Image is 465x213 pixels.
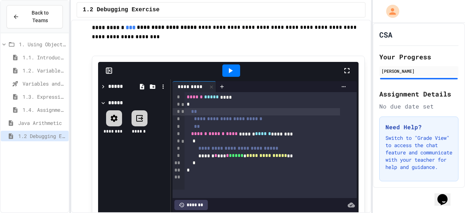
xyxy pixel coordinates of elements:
div: [PERSON_NAME] [381,68,456,74]
button: Back to Teams [7,5,63,28]
div: My Account [379,3,401,20]
p: Switch to "Grade View" to access the chat feature and communicate with your teacher for help and ... [385,134,452,171]
span: 1.2. Variables and Data Types [23,67,66,74]
h1: CSA [379,29,392,40]
span: 1.4. Assignment and Input [23,106,66,114]
h2: Assignment Details [379,89,458,99]
span: 1.2 Debugging Exercise [83,5,159,14]
span: 1. Using Objects and Methods [19,40,66,48]
span: 1.2 Debugging Exercise [18,132,66,140]
span: Variables and Data Types - Quiz [23,80,66,87]
h3: Need Help? [385,123,452,131]
span: Java Arithmetic [18,119,66,127]
span: Back to Teams [24,9,57,24]
iframe: chat widget [434,184,458,206]
div: No due date set [379,102,458,111]
span: 1.1. Introduction to Algorithms, Programming, and Compilers [23,54,66,61]
h2: Your Progress [379,52,458,62]
span: 1.3. Expressions and Output [New] [23,93,66,100]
